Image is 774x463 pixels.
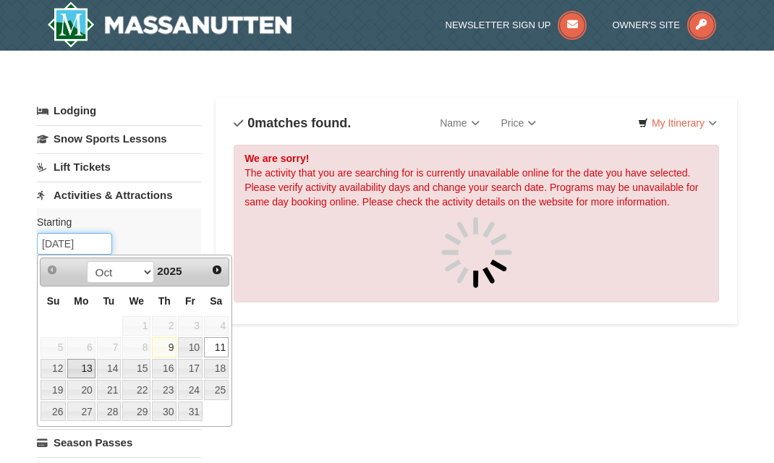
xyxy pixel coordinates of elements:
a: Lodging [37,98,201,124]
a: 11 [204,337,229,357]
span: Saturday [210,295,222,307]
a: 31 [178,402,203,422]
span: 1 [122,316,150,336]
a: 19 [41,380,66,400]
span: Owner's Site [612,20,680,30]
a: 18 [204,359,229,379]
a: Season Passes [37,429,201,456]
img: spinner.gif [441,216,513,289]
span: 0 [247,116,255,130]
a: 30 [152,402,177,422]
a: 27 [67,402,95,422]
a: 9 [152,337,177,357]
span: Next [211,264,223,276]
span: 8 [122,337,150,357]
a: Name [429,109,490,137]
div: The activity that you are searching for is currently unavailable online for the date you have sel... [234,145,719,302]
a: 29 [122,402,150,422]
a: Owner's Site [612,20,716,30]
a: 10 [178,337,203,357]
span: Wednesday [129,295,144,307]
a: 22 [122,380,150,400]
a: Price [490,109,548,137]
label: Starting [37,215,190,229]
span: Friday [185,295,195,307]
span: Sunday [47,295,60,307]
span: Tuesday [103,295,114,307]
a: 15 [122,359,150,379]
a: My Itinerary [629,112,726,134]
img: Massanutten Resort Logo [47,1,292,48]
a: 24 [178,380,203,400]
span: 2 [152,316,177,336]
span: 2025 [157,265,182,277]
span: 6 [67,337,95,357]
a: 14 [97,359,122,379]
span: 3 [178,316,203,336]
a: Lift Tickets [37,153,201,180]
a: 17 [178,359,203,379]
strong: We are sorry! [244,153,309,164]
a: Newsletter Sign Up [446,20,587,30]
span: Thursday [158,295,171,307]
span: Monday [74,295,88,307]
span: Prev [46,264,58,276]
a: 21 [97,380,122,400]
span: 7 [97,337,122,357]
a: 16 [152,359,177,379]
a: 28 [97,402,122,422]
a: 13 [67,359,95,379]
a: 23 [152,380,177,400]
span: Newsletter Sign Up [446,20,551,30]
a: 26 [41,402,66,422]
a: 12 [41,359,66,379]
a: Activities & Attractions [37,182,201,208]
a: Prev [42,260,62,280]
a: Snow Sports Lessons [37,125,201,152]
a: Massanutten Resort [47,1,292,48]
h4: matches found. [234,116,351,130]
span: 4 [204,316,229,336]
a: Next [207,260,227,280]
span: 5 [41,337,66,357]
a: 25 [204,380,229,400]
a: 20 [67,380,95,400]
